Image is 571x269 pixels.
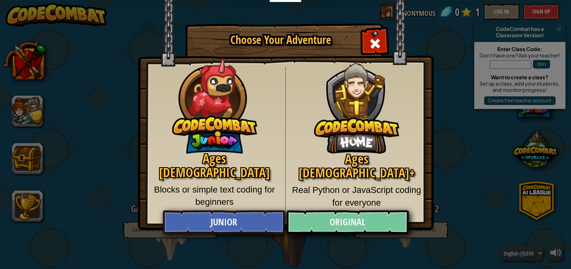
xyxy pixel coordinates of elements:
h2: Ages [DEMOGRAPHIC_DATA]+ [292,152,422,180]
p: Real Python or JavaScript coding for everyone [292,184,422,209]
a: Original [286,210,408,234]
h2: Ages [DEMOGRAPHIC_DATA] [150,152,279,179]
div: Close modal [362,30,387,55]
img: CodeCombat Original hero character [314,50,399,154]
h1: Choose Your Adventure [199,34,362,46]
p: Blocks or simple text coding for beginners [150,183,279,208]
img: CodeCombat Junior hero character [172,53,257,154]
a: Junior [163,210,285,234]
